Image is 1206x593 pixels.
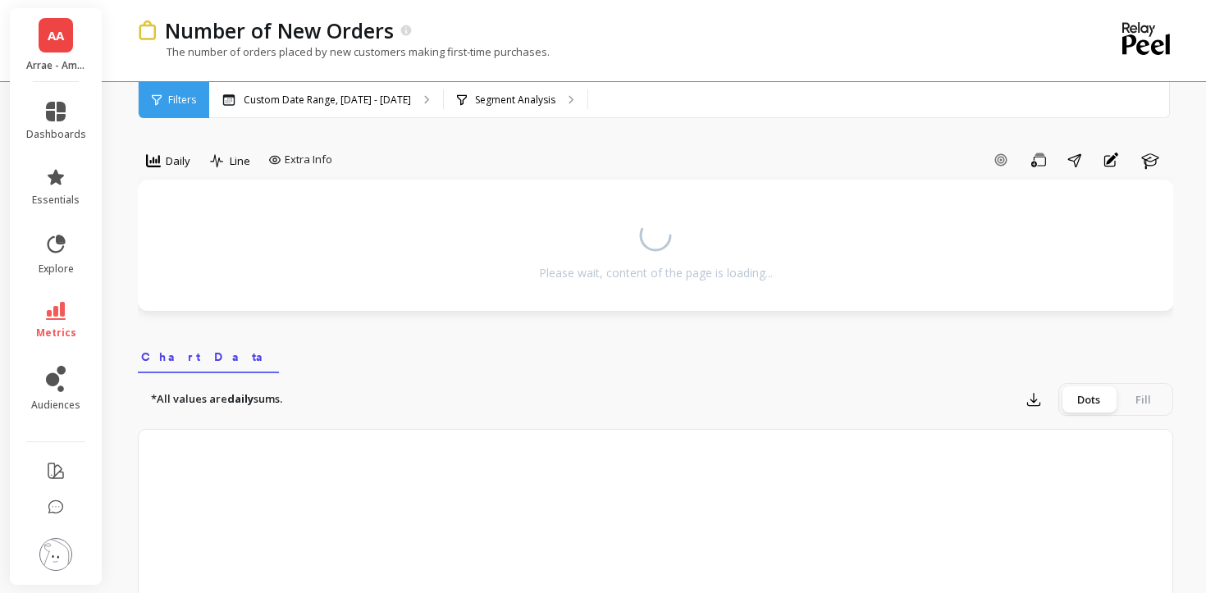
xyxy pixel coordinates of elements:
p: Custom Date Range, [DATE] - [DATE] [244,94,411,107]
div: Dots [1062,386,1116,413]
span: Filters [168,94,196,107]
div: Fill [1116,386,1170,413]
p: *All values are sums. [151,391,282,408]
div: Please wait, content of the page is loading... [539,265,773,281]
span: Extra Info [285,152,332,168]
strong: daily [227,391,254,406]
p: Arrae - Amazon [26,59,86,72]
span: Daily [166,153,190,169]
span: dashboards [26,128,86,141]
p: Number of New Orders [165,16,394,44]
span: metrics [36,326,76,340]
span: audiences [31,399,80,412]
nav: Tabs [138,335,1173,373]
p: The number of orders placed by new customers making first-time purchases. [138,44,550,59]
img: header icon [138,21,157,41]
img: profile picture [39,538,72,571]
p: Segment Analysis [475,94,555,107]
span: Chart Data [141,349,276,365]
span: explore [39,262,74,276]
span: essentials [32,194,80,207]
span: AA [48,26,64,45]
span: Line [230,153,250,169]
